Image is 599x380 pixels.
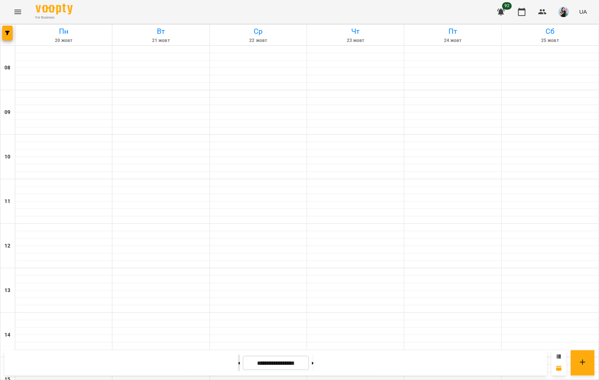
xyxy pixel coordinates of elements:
[16,26,111,37] h6: Пн
[211,37,306,44] h6: 22 жовт
[4,153,10,161] h6: 10
[576,5,590,19] button: UA
[502,2,512,10] span: 92
[4,242,10,250] h6: 12
[405,26,500,37] h6: Пт
[4,64,10,72] h6: 08
[503,37,598,44] h6: 25 жовт
[4,331,10,339] h6: 14
[559,7,569,17] img: 2498a80441ea744641c5a9678fe7e6ac.jpeg
[113,37,208,44] h6: 21 жовт
[405,37,500,44] h6: 24 жовт
[211,26,306,37] h6: Ср
[113,26,208,37] h6: Вт
[36,4,73,14] img: Voopty Logo
[579,8,587,16] span: UA
[503,26,598,37] h6: Сб
[308,26,403,37] h6: Чт
[4,286,10,295] h6: 13
[308,37,403,44] h6: 23 жовт
[9,3,27,21] button: Menu
[4,197,10,206] h6: 11
[4,108,10,117] h6: 09
[36,15,73,20] span: For Business
[16,37,111,44] h6: 20 жовт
